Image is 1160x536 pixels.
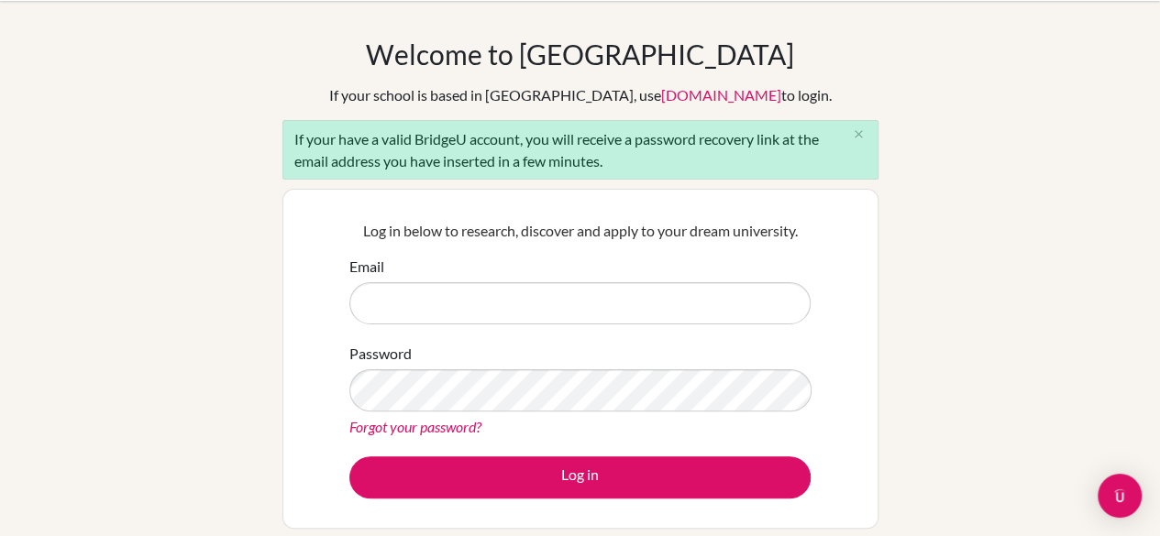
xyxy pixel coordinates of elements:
[661,86,781,104] a: [DOMAIN_NAME]
[852,127,866,141] i: close
[349,343,412,365] label: Password
[329,84,832,106] div: If your school is based in [GEOGRAPHIC_DATA], use to login.
[349,220,811,242] p: Log in below to research, discover and apply to your dream university.
[841,121,878,148] button: Close
[282,120,878,180] div: If your have a valid BridgeU account, you will receive a password recovery link at the email addr...
[349,456,811,498] button: Log in
[366,38,794,71] h1: Welcome to [GEOGRAPHIC_DATA]
[1098,474,1142,518] div: Open Intercom Messenger
[349,418,481,435] a: Forgot your password?
[349,256,384,278] label: Email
